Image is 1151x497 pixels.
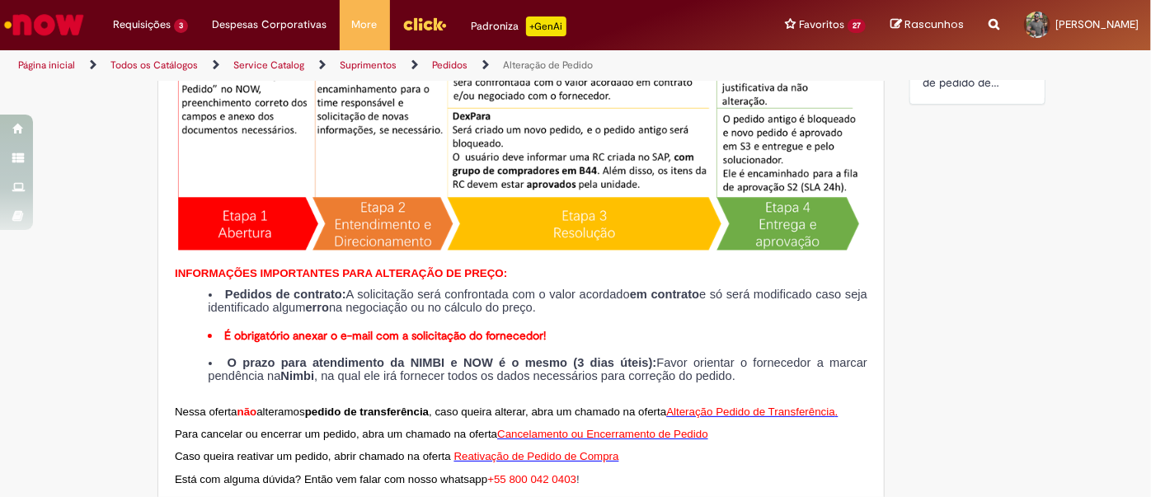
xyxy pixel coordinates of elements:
strong: O prazo para atendimento da NIMBI e NOW é o mesmo (3 dias úteis): [228,356,657,369]
a: Cancelamento ou Encerramento de Pedido [497,426,708,440]
span: Alteração Pedido de Transferência [666,406,835,418]
a: Página inicial [18,59,75,72]
span: Cancelamento ou Encerramento de Pedido [497,428,708,440]
span: Requisições [113,16,171,33]
li: A solicitação será confrontada com o valor acordado e só será modificado caso seja identificado a... [208,288,867,314]
img: click_logo_yellow_360x200.png [402,12,447,36]
div: Padroniza [472,16,566,36]
span: Nessa oferta [175,406,237,418]
span: Caso queira reativar um pedido, abrir chamado na oferta [175,450,451,462]
span: . [835,406,839,418]
strong: Pedidos de contrato: [225,288,346,301]
span: Favoritos [799,16,844,33]
span: Está com alguma dúvida? Então vem falar com nosso whatsapp [175,473,487,485]
strong: erro [306,301,330,314]
span: +55 800 042 0403 [487,473,576,485]
span: 27 [848,19,866,33]
a: Todos os Catálogos [110,59,198,72]
strong: em contrato [630,288,699,301]
a: Rascunhos [890,17,964,33]
p: +GenAi [526,16,566,36]
ul: Trilhas de página [12,50,755,81]
span: INFORMAÇÕES IMPORTANTES PARA ALTERAÇÃO DE PREÇO: [175,267,507,279]
a: Reativação de Pedido de Compra [454,448,619,462]
span: ! [576,473,580,485]
strong: Nimbi [280,369,314,382]
span: não [237,406,257,418]
span: More [352,16,378,33]
span: 3 [174,19,188,33]
li: Favor orientar o fornecedor a marcar pendência na , na qual ele irá fornecer todos os dados neces... [208,357,867,382]
strong: pedido de transferência [305,406,429,418]
span: alteramos , caso queira alterar, abra um chamado na oferta [256,406,666,418]
span: Para cancelar ou encerrar um pedido, abra um chamado na oferta [175,428,497,440]
span: Reativação de Pedido de Compra [454,450,619,462]
a: Suprimentos [340,59,397,72]
a: Alteração Pedido de Transferência [666,404,835,418]
strong: É obrigatório anexar o e-mail com a solicitação do fornecedor! [224,328,546,343]
a: Alteração de Pedido [503,59,593,72]
span: Rascunhos [904,16,964,32]
a: Pedidos [432,59,467,72]
img: ServiceNow [2,8,87,41]
span: Despesas Corporativas [213,16,327,33]
span: [PERSON_NAME] [1055,17,1139,31]
a: Service Catalog [233,59,304,72]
